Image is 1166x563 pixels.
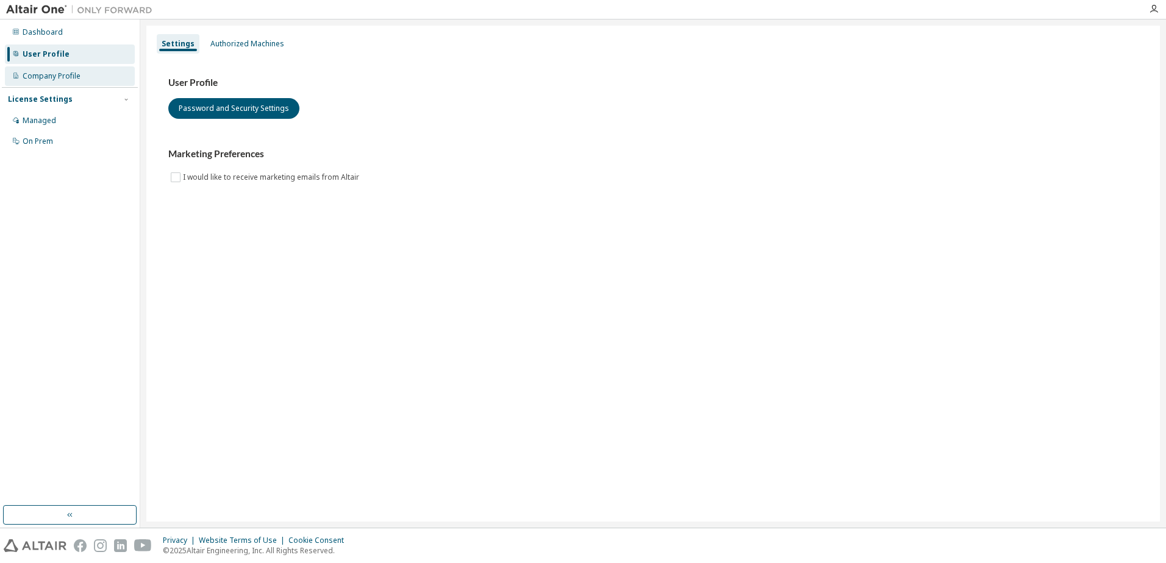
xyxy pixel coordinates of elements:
img: Altair One [6,4,159,16]
div: Company Profile [23,71,80,81]
img: linkedin.svg [114,539,127,552]
img: facebook.svg [74,539,87,552]
div: Cookie Consent [288,536,351,545]
div: Dashboard [23,27,63,37]
div: Authorized Machines [210,39,284,49]
div: Website Terms of Use [199,536,288,545]
img: youtube.svg [134,539,152,552]
img: instagram.svg [94,539,107,552]
img: altair_logo.svg [4,539,66,552]
div: On Prem [23,136,53,146]
label: I would like to receive marketing emails from Altair [183,170,362,185]
h3: Marketing Preferences [168,148,1138,160]
p: © 2025 Altair Engineering, Inc. All Rights Reserved. [163,545,351,556]
div: Privacy [163,536,199,545]
div: User Profile [23,49,70,59]
button: Password and Security Settings [168,98,299,119]
div: License Settings [8,94,73,104]
h3: User Profile [168,77,1138,89]
div: Settings [162,39,195,49]
div: Managed [23,116,56,126]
